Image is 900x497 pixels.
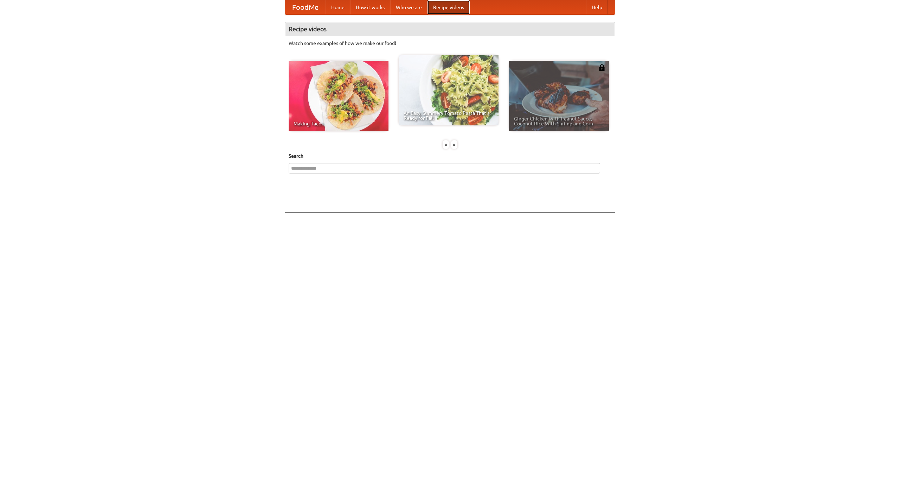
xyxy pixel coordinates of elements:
a: FoodMe [285,0,326,14]
p: Watch some examples of how we make our food! [289,40,611,47]
div: « [443,140,449,149]
a: An Easy, Summery Tomato Pasta That's Ready for Fall [399,55,499,125]
a: Help [586,0,608,14]
span: Making Tacos [294,121,384,126]
h5: Search [289,152,611,159]
a: Who we are [390,0,427,14]
div: » [451,140,457,149]
a: How it works [350,0,390,14]
a: Home [326,0,350,14]
h4: Recipe videos [285,22,615,36]
span: An Easy, Summery Tomato Pasta That's Ready for Fall [404,111,494,120]
a: Recipe videos [427,0,470,14]
img: 483408.png [598,64,605,71]
a: Making Tacos [289,61,388,131]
